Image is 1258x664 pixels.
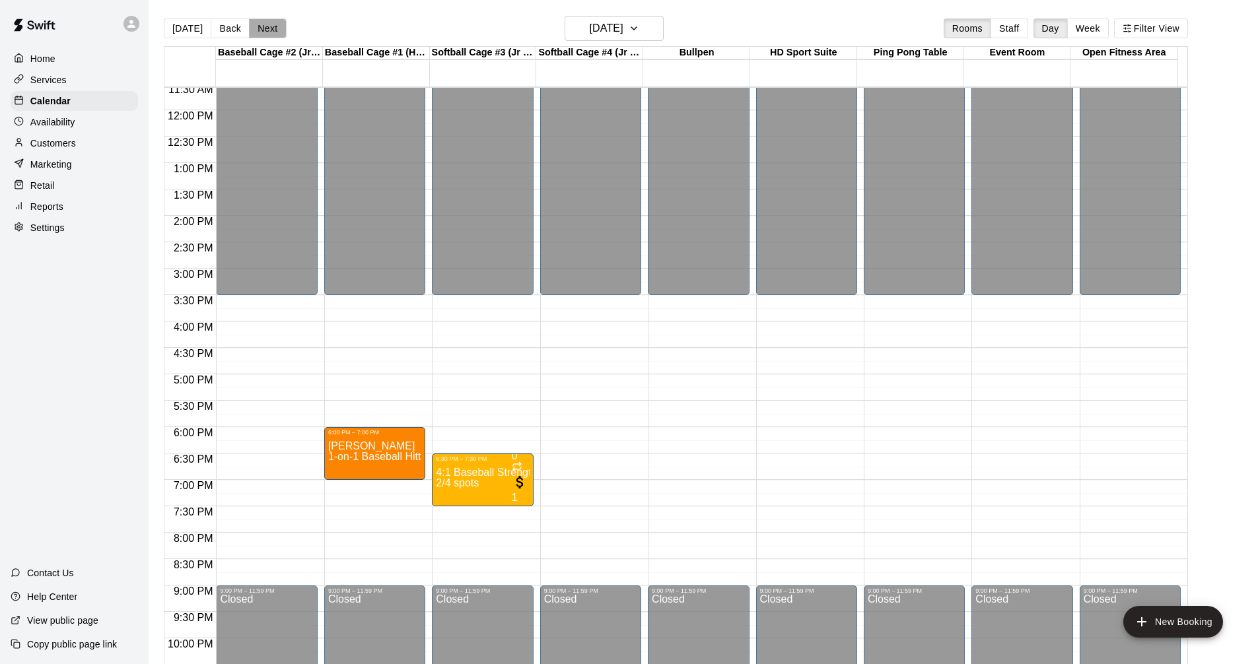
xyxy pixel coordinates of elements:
[11,91,138,111] a: Calendar
[249,18,286,38] button: Next
[170,374,217,385] span: 5:00 PM
[170,612,217,623] span: 9:30 PM
[170,216,217,227] span: 2:00 PM
[11,49,138,69] a: Home
[857,47,964,59] div: Ping Pong Table
[27,566,74,580] p: Contact Us
[170,163,217,174] span: 1:00 PM
[170,453,217,465] span: 6:30 PM
[170,480,217,491] span: 7:00 PM
[170,427,217,438] span: 6:00 PM
[30,73,67,86] p: Services
[27,638,117,651] p: Copy public page link
[170,189,217,201] span: 1:30 PM
[1070,47,1177,59] div: Open Fitness Area
[27,614,98,627] p: View public page
[652,587,745,594] div: 9:00 PM – 11:59 PM
[760,587,853,594] div: 9:00 PM – 11:59 PM
[164,18,211,38] button: [DATE]
[170,559,217,570] span: 8:30 PM
[512,481,528,503] span: 1 / 2 customers have paid
[170,585,217,597] span: 9:00 PM
[30,137,76,150] p: Customers
[216,47,323,59] div: Baseball Cage #2 (Jr Hack Attack)
[30,52,55,65] p: Home
[544,587,637,594] div: 9:00 PM – 11:59 PM
[868,587,961,594] div: 9:00 PM – 11:59 PM
[30,221,65,234] p: Settings
[1114,18,1188,38] button: Filter View
[211,18,250,38] button: Back
[750,47,857,59] div: HD Sport Suite
[1067,18,1109,38] button: Week
[1084,587,1177,594] div: 9:00 PM – 11:59 PM
[432,453,533,506] div: 6:30 PM – 7:30 PM: 4:1 Baseball Strength & Conditioning (Ages 9–13)
[11,218,138,238] a: Settings
[991,18,1028,38] button: Staff
[11,197,138,216] a: Reports
[964,47,1071,59] div: Event Room
[536,47,643,59] div: Softball Cage #4 (Jr Hack Attack)
[30,94,71,108] p: Calendar
[170,533,217,544] span: 8:00 PM
[643,47,750,59] div: Bullpen
[430,47,537,59] div: Softball Cage #3 (Jr Hack Attack)
[220,587,313,594] div: 9:00 PM – 11:59 PM
[1123,606,1223,638] button: add
[328,587,421,594] div: 9:00 PM – 11:59 PM
[1033,18,1068,38] button: Day
[11,176,138,195] a: Retail
[170,269,217,280] span: 3:00 PM
[512,492,518,503] span: 1
[11,154,138,174] a: Marketing
[27,590,77,603] p: Help Center
[165,84,217,95] span: 11:30 AM
[436,587,529,594] div: 9:00 PM – 11:59 PM
[944,18,991,38] button: Rooms
[30,116,75,129] p: Availability
[30,179,55,192] p: Retail
[164,137,216,148] span: 12:30 PM
[164,110,216,121] span: 12:00 PM
[975,587,1068,594] div: 9:00 PM – 11:59 PM
[512,463,522,474] span: Recurring event
[170,401,217,412] span: 5:30 PM
[170,295,217,306] span: 3:30 PM
[11,112,138,132] a: Availability
[30,158,72,171] p: Marketing
[11,133,138,153] a: Customers
[512,450,518,461] span: 0
[590,19,623,38] h6: [DATE]
[170,242,217,253] span: 2:30 PM
[170,321,217,333] span: 4:00 PM
[565,16,664,41] button: [DATE]
[170,348,217,359] span: 4:30 PM
[164,638,216,649] span: 10:00 PM
[323,47,430,59] div: Baseball Cage #1 (Hack Attack)
[11,70,138,90] a: Services
[436,455,529,462] div: 6:30 PM – 7:30 PM
[324,427,425,480] div: 6:00 PM – 7:00 PM: Emerson Lemay
[30,200,63,213] p: Reports
[170,506,217,517] span: 7:30 PM
[436,477,479,488] span: 2/4 spots filled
